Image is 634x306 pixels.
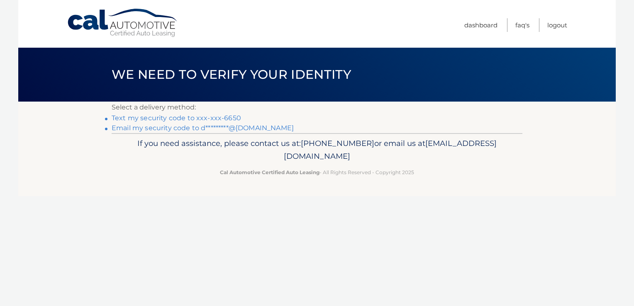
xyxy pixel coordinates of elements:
p: If you need assistance, please contact us at: or email us at [117,137,517,163]
a: Logout [547,18,567,32]
a: FAQ's [515,18,529,32]
a: Email my security code to d*********@[DOMAIN_NAME] [112,124,294,132]
a: Cal Automotive [67,8,179,38]
strong: Cal Automotive Certified Auto Leasing [220,169,319,175]
span: [PHONE_NUMBER] [301,138,374,148]
p: Select a delivery method: [112,102,522,113]
a: Text my security code to xxx-xxx-6650 [112,114,241,122]
a: Dashboard [464,18,497,32]
p: - All Rights Reserved - Copyright 2025 [117,168,517,177]
span: We need to verify your identity [112,67,351,82]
